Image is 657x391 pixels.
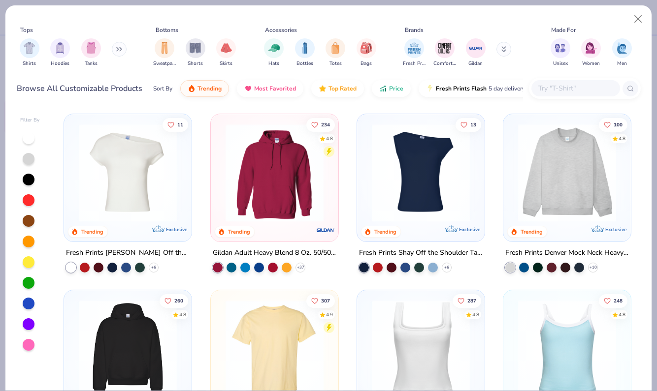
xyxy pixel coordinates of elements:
[614,299,623,303] span: 248
[326,135,332,142] div: 4.8
[160,294,188,308] button: Like
[306,118,334,131] button: Like
[188,85,196,92] img: trending.gif
[361,42,371,54] img: Bags Image
[433,60,456,67] span: Comfort Colors
[153,38,176,67] div: filter for Sweatpants
[359,247,483,259] div: Fresh Prints Shay Off the Shoulder Tank
[326,38,345,67] button: filter button
[437,41,452,56] img: Comfort Colors Image
[186,38,205,67] div: filter for Shorts
[85,60,98,67] span: Tanks
[326,311,332,319] div: 4.9
[174,299,183,303] span: 260
[153,60,176,67] span: Sweatpants
[403,38,426,67] button: filter button
[151,265,156,271] span: + 6
[50,38,70,67] div: filter for Hoodies
[264,38,284,67] button: filter button
[321,122,329,127] span: 234
[319,85,327,92] img: TopRated.gif
[551,26,576,34] div: Made For
[555,42,566,54] img: Unisex Image
[159,42,170,54] img: Sweatpants Image
[254,85,296,92] span: Most Favorited
[456,118,481,131] button: Like
[23,60,36,67] span: Shirts
[51,60,69,67] span: Hoodies
[295,38,315,67] div: filter for Bottles
[361,60,372,67] span: Bags
[17,83,142,94] div: Browse All Customizable Products
[619,135,625,142] div: 4.8
[466,38,486,67] button: filter button
[357,38,376,67] div: filter for Bags
[74,124,182,222] img: a1c94bf0-cbc2-4c5c-96ec-cab3b8502a7f
[20,38,39,67] button: filter button
[553,60,568,67] span: Unisex
[188,60,203,67] span: Shorts
[156,26,178,34] div: Bottoms
[472,311,479,319] div: 4.8
[403,60,426,67] span: Fresh Prints
[505,247,629,259] div: Fresh Prints Denver Mock Neck Heavyweight Sweatshirt
[466,38,486,67] div: filter for Gildan
[81,38,101,67] button: filter button
[197,85,222,92] span: Trending
[177,122,183,127] span: 11
[153,84,172,93] div: Sort By
[612,38,632,67] div: filter for Men
[20,38,39,67] div: filter for Shirts
[612,38,632,67] button: filter button
[179,311,186,319] div: 4.8
[216,38,236,67] div: filter for Skirts
[629,10,648,29] button: Close
[221,42,232,54] img: Skirts Image
[617,60,627,67] span: Men
[186,38,205,67] button: filter button
[489,83,525,94] span: 5 day delivery
[586,42,597,54] img: Women Image
[190,42,201,54] img: Shorts Image
[268,60,279,67] span: Hats
[311,80,364,97] button: Top Rated
[55,42,66,54] img: Hoodies Image
[221,124,328,222] img: 01756b78-01f6-4cc6-8d8a-3c30c1a0c8ac
[153,38,176,67] button: filter button
[467,299,476,303] span: 287
[237,80,303,97] button: Most Favorited
[468,60,483,67] span: Gildan
[453,294,481,308] button: Like
[220,60,232,67] span: Skirts
[470,122,476,127] span: 13
[180,80,229,97] button: Trending
[407,41,422,56] img: Fresh Prints Image
[299,42,310,54] img: Bottles Image
[329,60,342,67] span: Totes
[614,122,623,127] span: 100
[81,38,101,67] div: filter for Tanks
[244,85,252,92] img: most_fav.gif
[426,85,434,92] img: flash.gif
[581,38,601,67] button: filter button
[582,60,600,67] span: Women
[328,85,357,92] span: Top Rated
[296,60,313,67] span: Bottles
[599,294,627,308] button: Like
[405,26,424,34] div: Brands
[321,299,329,303] span: 307
[444,265,449,271] span: + 6
[86,42,97,54] img: Tanks Image
[581,38,601,67] div: filter for Women
[20,26,33,34] div: Tops
[459,226,480,233] span: Exclusive
[436,85,487,92] span: Fresh Prints Flash
[551,38,570,67] div: filter for Unisex
[264,38,284,67] div: filter for Hats
[551,38,570,67] button: filter button
[389,85,403,92] span: Price
[50,38,70,67] button: filter button
[433,38,456,67] div: filter for Comfort Colors
[513,124,621,222] img: f5d85501-0dbb-4ee4-b115-c08fa3845d83
[468,41,483,56] img: Gildan Image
